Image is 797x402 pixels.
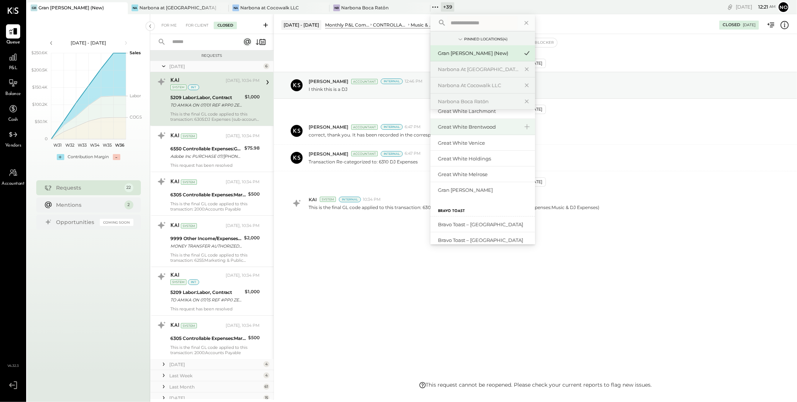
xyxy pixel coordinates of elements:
[248,334,260,341] div: $500
[2,181,25,187] span: Accountant
[438,82,519,89] div: Narbona at Cocowalk LLC
[31,67,47,73] text: $200.5K
[169,395,262,401] div: [DATE]
[45,136,47,141] text: 0
[438,221,531,228] div: Bravo Toast – [GEOGRAPHIC_DATA]
[169,63,262,70] div: [DATE]
[170,94,243,101] div: 5209 Labor:Labor, Contract
[339,197,361,202] div: Internal
[226,323,260,329] div: [DATE], 10:34 PM
[263,361,269,367] div: 4
[438,50,519,57] div: Gran [PERSON_NAME] (New)
[170,222,179,230] div: KAI
[351,151,378,156] div: Accountant
[9,65,18,72] span: P&L
[244,234,260,242] div: $2,000
[309,151,348,157] span: [PERSON_NAME]
[6,39,20,46] span: Queue
[170,132,179,140] div: KAI
[778,1,790,13] button: No
[726,3,734,11] div: copy link
[405,151,421,157] span: 6:47 PM
[5,91,21,98] span: Balance
[405,79,423,85] span: 12:46 PM
[181,323,197,328] div: System
[0,128,26,149] a: Vendors
[57,40,120,46] div: [DATE] - [DATE]
[65,142,74,148] text: W32
[464,37,508,42] div: Pinned Locations ( 4 )
[154,53,270,58] div: Requests
[188,279,199,285] div: int
[115,142,124,148] text: W36
[438,171,531,178] div: Great White Melrose
[124,200,133,209] div: 2
[244,144,260,152] div: $75.98
[53,142,61,148] text: W31
[245,93,260,101] div: $1,000
[373,22,407,28] div: CONTROLLABLE EXPENSES
[170,201,260,212] div: This is the final GL code applied to this transaction: 2000:Accounts Payable
[170,252,260,263] div: This is the final GL code applied to this transaction: 6255:Marketing & Public Relations (sub-acc...
[411,22,435,28] div: Music & DJ Expenses
[743,22,756,28] div: [DATE]
[0,102,26,123] a: Cash
[0,50,26,72] a: P&L
[309,159,418,165] p: Transaction Re-categorized to: 6310 DJ Expenses
[181,134,197,139] div: System
[170,279,186,285] div: System
[170,145,242,153] div: 6550 Controllable Expenses:General & Administrative Expenses:Dues and Subscriptions
[525,177,546,187] div: [DATE]
[103,142,112,148] text: W35
[232,4,239,11] div: Na
[0,76,26,98] a: Balance
[57,154,64,160] div: +
[182,22,212,29] div: For Client
[226,133,260,139] div: [DATE], 10:34 PM
[170,306,260,312] div: This request has been resolved
[514,38,557,47] button: Flag as Blocker
[381,124,403,130] div: Internal
[56,184,121,191] div: Requests
[320,197,336,202] div: System
[170,153,242,160] div: Adobe Inc PURCHASE 07/[PHONE_NUMBER] CA CARD 5397
[170,178,179,186] div: KAI
[130,93,141,98] text: Labor
[170,101,243,109] div: TO AMIKA ON 07/01 REF #PP0 ZELLE YZ6DDHW [PERSON_NAME] [PERSON_NAME][DATE] [DATE]
[124,183,133,192] div: 22
[438,108,531,115] div: Great White Larchmont
[723,22,740,28] div: Closed
[281,20,321,30] div: [DATE] - [DATE]
[438,237,531,244] div: Bravo Toast – [GEOGRAPHIC_DATA]
[263,395,269,401] div: 15
[170,289,243,296] div: 5209 Labor:Labor, Contract
[181,223,197,228] div: System
[38,4,104,11] div: Gran [PERSON_NAME] (New)
[214,22,237,29] div: Closed
[56,201,121,209] div: Mentions
[351,125,378,130] div: Accountant
[170,235,242,242] div: 9999 Other Income/Expenses:To Be Classified
[525,59,546,68] div: [DATE]
[309,78,348,85] span: [PERSON_NAME]
[132,4,138,11] div: Na
[438,139,531,147] div: Great White Venice
[438,123,519,131] div: Great White Brentwood
[170,77,179,85] div: KAI
[169,372,262,379] div: Last Week
[170,345,260,355] div: This is the final GL code applied to this transaction: 2000:Accounts Payable
[263,63,269,69] div: 6
[248,190,260,198] div: $500
[363,197,381,203] span: 10:34 PM
[226,223,260,229] div: [DATE], 10:34 PM
[56,218,96,226] div: Opportunities
[78,142,87,148] text: W33
[309,196,317,203] span: KAI
[169,361,262,368] div: [DATE]
[736,3,776,10] div: [DATE]
[170,191,246,199] div: 6305 Controllable Expenses:Marketing & Advertising:Music & DJ
[90,142,100,148] text: W34
[438,98,519,105] div: Narbona Boca Ratōn
[170,85,186,90] div: System
[32,102,47,107] text: $100.2K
